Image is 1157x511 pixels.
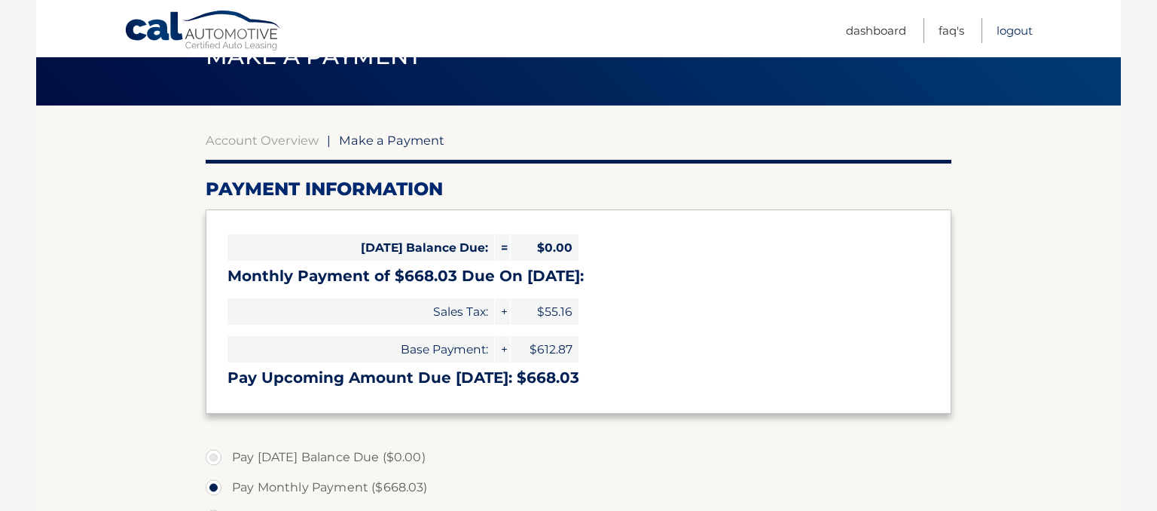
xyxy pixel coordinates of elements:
a: FAQ's [939,18,964,43]
a: Account Overview [206,133,319,148]
span: | [327,133,331,148]
h2: Payment Information [206,178,951,200]
span: $55.16 [511,298,578,325]
span: Base Payment: [227,336,494,363]
span: Make a Payment [339,133,444,148]
span: Sales Tax: [227,298,494,325]
a: Logout [997,18,1033,43]
a: Dashboard [846,18,906,43]
h3: Pay Upcoming Amount Due [DATE]: $668.03 [227,369,930,387]
span: + [495,336,510,363]
label: Pay Monthly Payment ($668.03) [206,473,951,503]
span: + [495,298,510,325]
span: $0.00 [511,234,578,261]
label: Pay [DATE] Balance Due ($0.00) [206,442,951,473]
span: [DATE] Balance Due: [227,234,494,261]
h3: Monthly Payment of $668.03 Due On [DATE]: [227,267,930,286]
span: $612.87 [511,336,578,363]
a: Cal Automotive [124,10,282,54]
span: = [495,234,510,261]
